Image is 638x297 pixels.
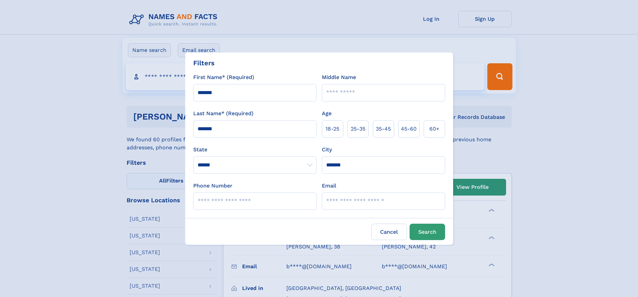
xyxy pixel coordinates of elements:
label: City [322,146,332,154]
span: 35‑45 [376,125,391,133]
label: Middle Name [322,73,356,81]
div: Filters [193,58,215,68]
label: State [193,146,316,154]
span: 25‑35 [351,125,365,133]
label: Email [322,182,336,190]
span: 45‑60 [401,125,417,133]
label: Last Name* (Required) [193,109,254,118]
span: 18‑25 [326,125,339,133]
button: Search [410,224,445,240]
label: Phone Number [193,182,232,190]
label: Cancel [371,224,407,240]
label: Age [322,109,332,118]
span: 60+ [429,125,439,133]
label: First Name* (Required) [193,73,254,81]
